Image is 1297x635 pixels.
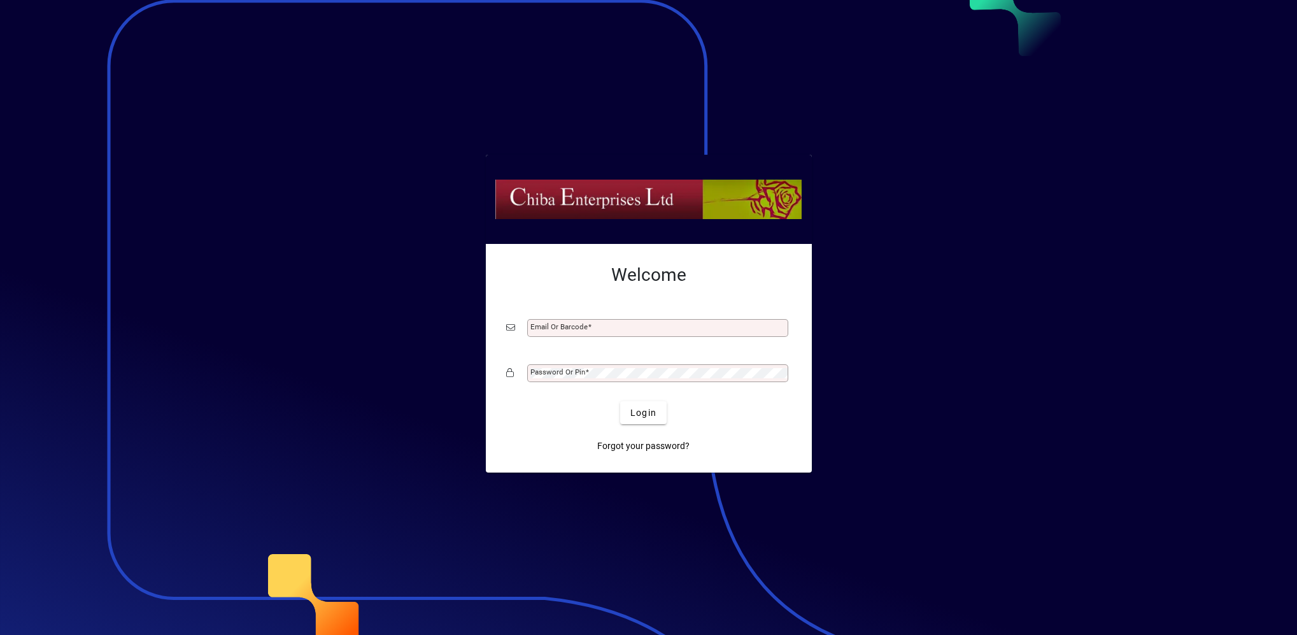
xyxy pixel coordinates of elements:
a: Forgot your password? [592,434,695,457]
span: Forgot your password? [597,439,690,453]
mat-label: Password or Pin [530,367,585,376]
mat-label: Email or Barcode [530,322,588,331]
span: Login [630,406,656,420]
h2: Welcome [506,264,791,286]
button: Login [620,401,667,424]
